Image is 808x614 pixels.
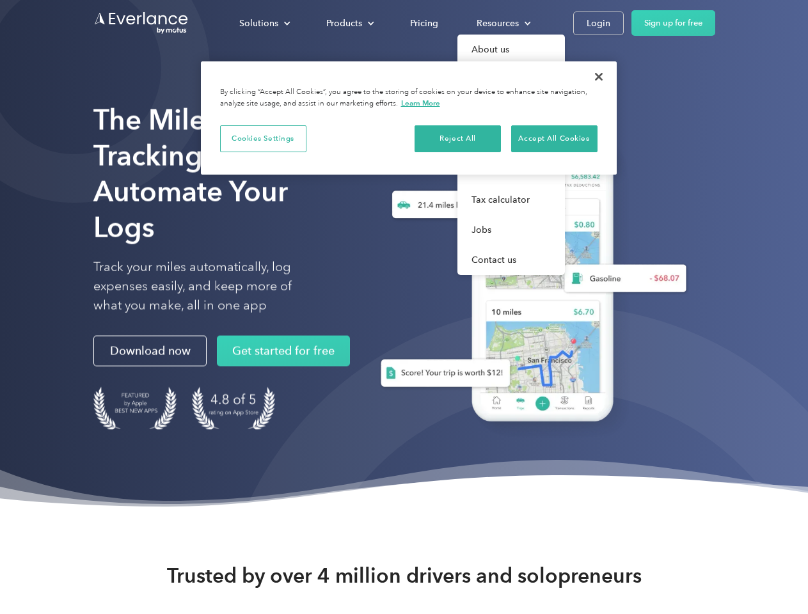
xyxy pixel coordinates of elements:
[201,61,617,175] div: Cookie banner
[93,336,207,366] a: Download now
[477,15,519,31] div: Resources
[410,15,438,31] div: Pricing
[631,10,715,36] a: Sign up for free
[167,563,642,588] strong: Trusted by over 4 million drivers and solopreneurs
[226,12,301,35] div: Solutions
[457,215,565,245] a: Jobs
[457,35,565,275] nav: Resources
[192,387,275,430] img: 4.9 out of 5 stars on the app store
[93,387,177,430] img: Badge for Featured by Apple Best New Apps
[239,15,278,31] div: Solutions
[360,122,697,441] img: Everlance, mileage tracker app, expense tracking app
[457,245,565,275] a: Contact us
[326,15,362,31] div: Products
[587,15,610,31] div: Login
[93,258,322,315] p: Track your miles automatically, log expenses easily, and keep more of what you make, all in one app
[464,12,541,35] div: Resources
[201,61,617,175] div: Privacy
[457,185,565,215] a: Tax calculator
[217,336,350,366] a: Get started for free
[401,98,440,107] a: More information about your privacy, opens in a new tab
[511,125,598,152] button: Accept All Cookies
[220,87,598,109] div: By clicking “Accept All Cookies”, you agree to the storing of cookies on your device to enhance s...
[573,12,624,35] a: Login
[397,12,451,35] a: Pricing
[313,12,384,35] div: Products
[93,11,189,35] a: Go to homepage
[457,35,565,65] a: About us
[220,125,306,152] button: Cookies Settings
[585,63,613,91] button: Close
[415,125,501,152] button: Reject All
